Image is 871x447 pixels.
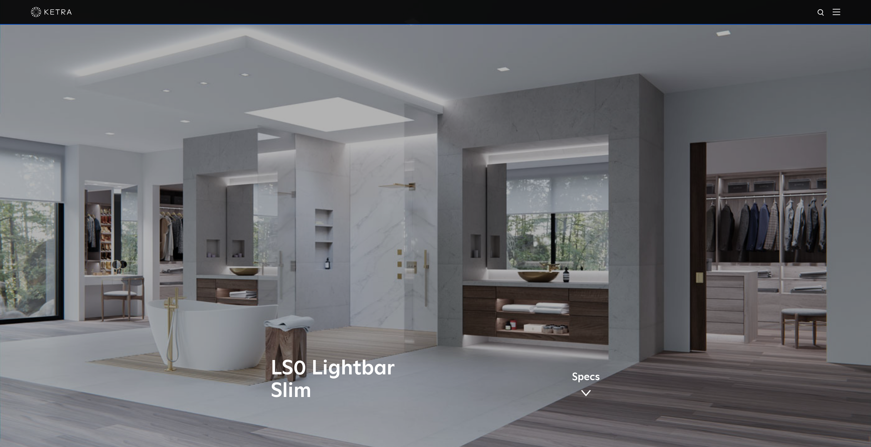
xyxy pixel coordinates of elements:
[271,357,464,402] h1: LS0 Lightbar Slim
[572,372,600,399] a: Specs
[31,7,72,17] img: ketra-logo-2019-white
[817,9,825,17] img: search icon
[572,372,600,382] span: Specs
[833,9,840,15] img: Hamburger%20Nav.svg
